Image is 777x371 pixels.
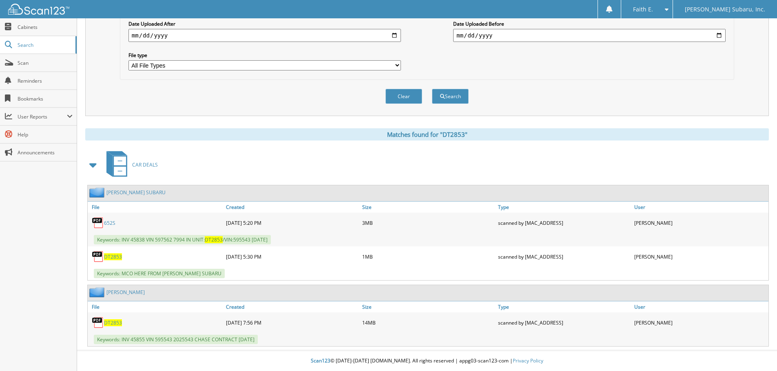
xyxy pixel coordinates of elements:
span: Scan [18,59,73,66]
span: Help [18,131,73,138]
span: [PERSON_NAME] Subaru, Inc. [685,7,765,12]
div: [PERSON_NAME] [632,248,768,265]
span: Keywords: MCO HERE FROM [PERSON_NAME] SUBARU [94,269,225,278]
span: User Reports [18,113,67,120]
span: Reminders [18,77,73,84]
input: end [453,29,726,42]
span: Scan123 [311,357,330,364]
a: File [88,301,224,312]
a: CAR DEALS [102,149,158,181]
a: Type [496,301,632,312]
button: Clear [385,89,422,104]
div: [PERSON_NAME] [632,314,768,331]
iframe: Chat Widget [736,332,777,371]
span: Faith E. [633,7,653,12]
label: Date Uploaded Before [453,20,726,27]
div: [DATE] 5:20 PM [224,215,360,231]
div: [PERSON_NAME] [632,215,768,231]
div: [DATE] 5:30 PM [224,248,360,265]
input: start [128,29,401,42]
a: Size [360,301,496,312]
div: scanned by [MAC_ADDRESS] [496,248,632,265]
div: 3MB [360,215,496,231]
a: [PERSON_NAME] [106,289,145,296]
span: Search [18,42,71,48]
span: CAR DEALS [132,161,158,168]
span: Cabinets [18,24,73,31]
a: DT2853 [104,319,122,326]
img: folder2.png [89,187,106,198]
div: 1MB [360,248,496,265]
img: PDF.png [92,217,104,229]
div: © [DATE]-[DATE] [DOMAIN_NAME]. All rights reserved | appg03-scan123-com | [77,351,777,371]
a: Created [224,202,360,213]
span: Keywords: INV 45855 VIN 595543 2025543 CHASE CONTRACT [DATE] [94,335,258,344]
img: PDF.png [92,316,104,329]
a: Privacy Policy [513,357,543,364]
label: Date Uploaded After [128,20,401,27]
a: User [632,202,768,213]
img: PDF.png [92,250,104,263]
div: Matches found for "DT2853" [85,128,769,140]
img: scan123-logo-white.svg [8,4,69,15]
a: Created [224,301,360,312]
div: 14MB [360,314,496,331]
img: folder2.png [89,287,106,297]
div: [DATE] 7:56 PM [224,314,360,331]
span: Announcements [18,149,73,156]
a: Size [360,202,496,213]
a: File [88,202,224,213]
button: Search [432,89,469,104]
div: scanned by [MAC_ADDRESS] [496,215,632,231]
span: Keywords: INV 45838 VIN 597562 7994 IN UNIT: /VIN:595543 [DATE] [94,235,271,244]
label: File type [128,52,401,59]
a: [PERSON_NAME] SUBARU [106,189,166,196]
a: User [632,301,768,312]
a: 652S [104,220,115,226]
a: Type [496,202,632,213]
span: Bookmarks [18,95,73,102]
span: DT2853 [205,236,223,243]
div: scanned by [MAC_ADDRESS] [496,314,632,331]
a: DT2853 [104,253,122,260]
